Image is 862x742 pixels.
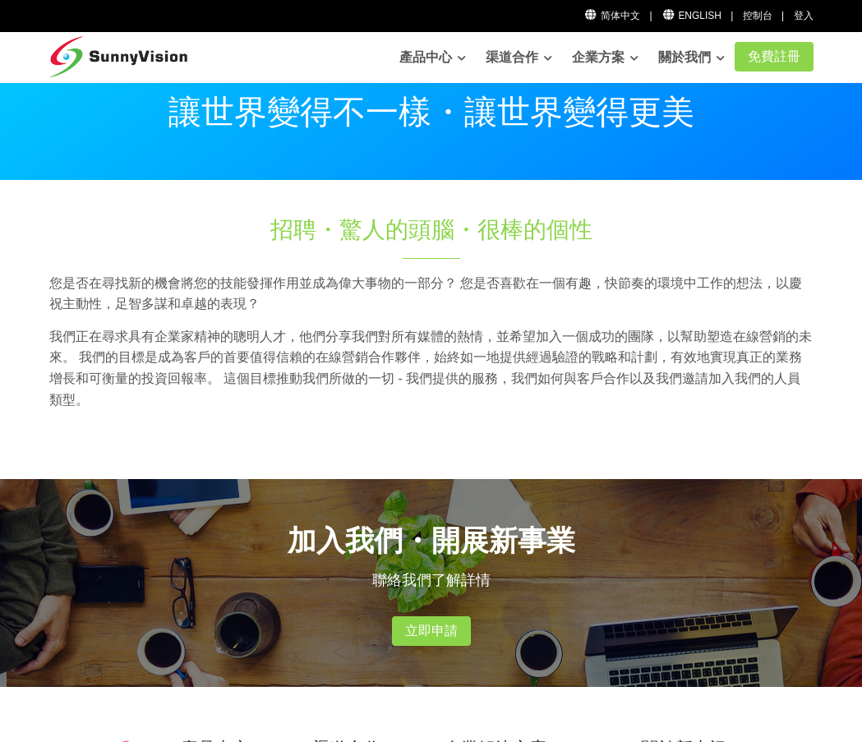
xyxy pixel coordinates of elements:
h1: 招聘・驚人的頭腦・很棒的個性 [202,214,661,246]
p: 我們正在尋求具有企業家精神的聰明人才，他們分享我們對所有媒體的熱情，並希望加入一個成功的團隊，以幫助塑造在線營銷的未來。 我們的目標是成為客戶的首要值得信賴的在線營銷合作夥伴，始終如一地提供經過... [49,326,814,410]
p: 聯絡我們了解詳情 [49,569,814,592]
a: 產品中心 [399,41,466,74]
a: 企業方案 [572,41,638,74]
h2: 加入我們・開展新事業 [49,520,814,560]
p: 讓世界變得不一樣・讓世界變得更美 [49,95,814,128]
a: 免費註冊 [735,42,814,71]
a: 简体中文 [584,10,641,21]
a: 立即申請 [392,616,471,646]
a: 渠道合作 [486,41,552,74]
a: 關於我們 [658,41,725,74]
li: | [649,8,652,24]
a: 控制台 [743,10,772,21]
p: 您是否在尋找新的機會將您的技能發揮作用並成為偉大事物的一部分？ 您是否喜歡在一個有趣，快節奏的環境中工作的想法，以慶祝主動性，足智多謀和卓越的表現？ [49,273,814,315]
a: English [661,10,721,21]
a: 登入 [794,10,814,21]
li: | [781,8,784,24]
li: | [731,8,733,24]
